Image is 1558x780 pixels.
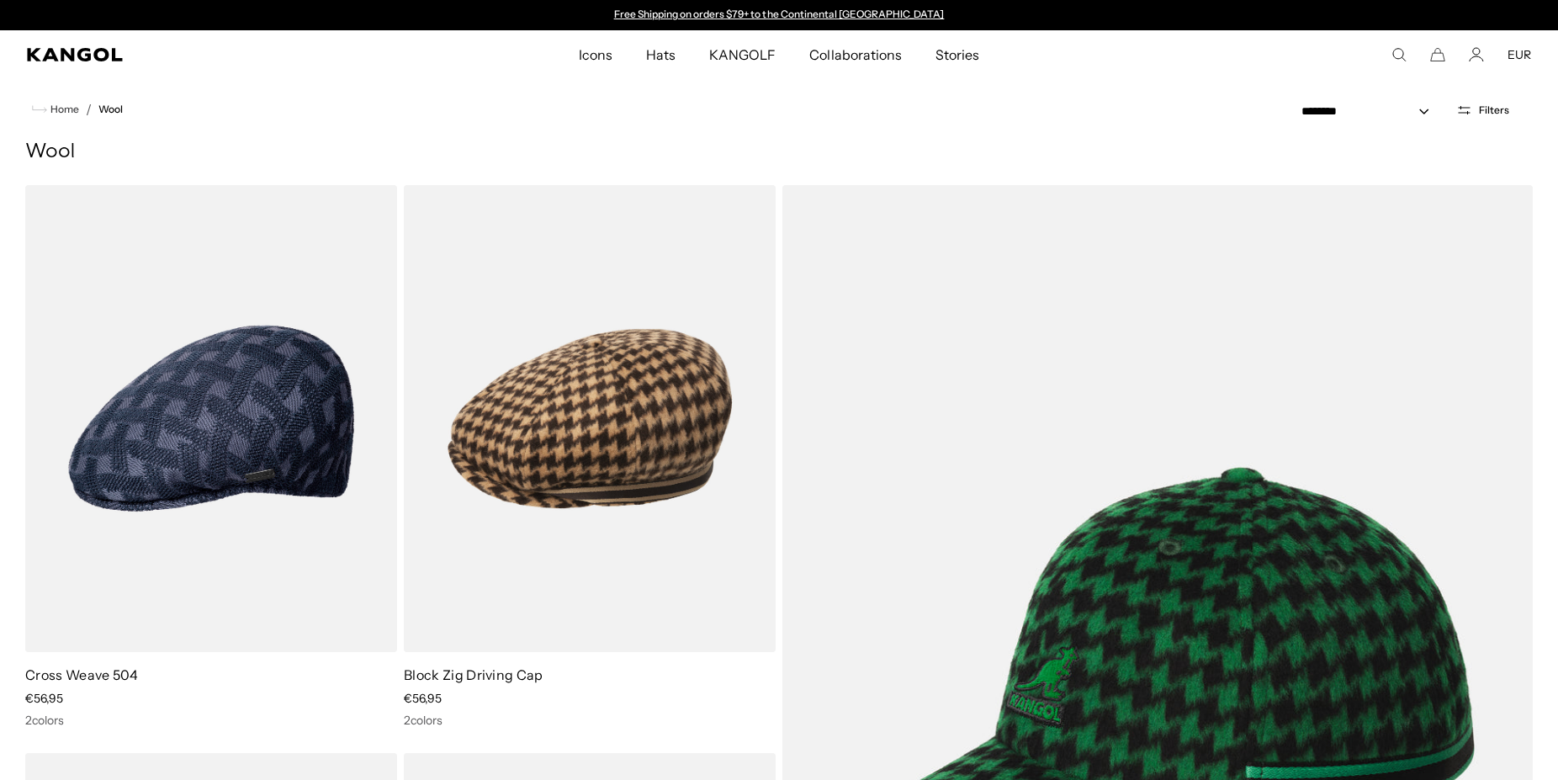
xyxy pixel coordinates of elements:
img: Block Zig Driving Cap [404,185,776,652]
span: €56,95 [25,691,63,706]
span: Hats [646,30,676,79]
a: Kangol [27,48,384,61]
a: KANGOLF [692,30,792,79]
button: EUR [1508,47,1531,62]
div: 1 of 2 [606,8,952,22]
li: / [79,99,92,119]
span: €56,95 [404,691,442,706]
a: Block Zig Driving Cap [404,666,543,683]
img: Cross Weave 504 [25,185,397,652]
a: Free Shipping on orders $79+ to the Continental [GEOGRAPHIC_DATA] [614,8,945,20]
a: Hats [629,30,692,79]
span: Home [47,103,79,115]
span: Stories [935,30,979,79]
button: Cart [1430,47,1445,62]
div: Announcement [606,8,952,22]
h1: Wool [25,140,1533,165]
a: Cross Weave 504 [25,666,139,683]
a: Account [1469,47,1484,62]
span: Filters [1479,104,1509,116]
span: Icons [579,30,612,79]
span: KANGOLF [709,30,776,79]
select: Sort by: Featured [1295,103,1446,120]
div: 2 colors [25,713,397,728]
slideshow-component: Announcement bar [606,8,952,22]
span: Collaborations [809,30,901,79]
a: Stories [919,30,996,79]
summary: Search here [1391,47,1407,62]
a: Collaborations [792,30,918,79]
a: Wool [98,103,123,115]
div: 2 colors [404,713,776,728]
a: Home [32,102,79,117]
a: Icons [562,30,629,79]
button: Open filters [1446,103,1519,118]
